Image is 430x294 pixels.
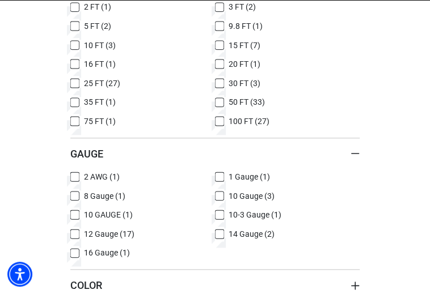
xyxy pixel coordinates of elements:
span: 3 FT (2) [229,3,256,11]
span: 16 FT (1) [84,60,116,68]
span: 9.8 FT (1) [229,22,263,30]
span: 20 FT (1) [229,60,260,68]
span: 50 FT (33) [229,98,265,106]
span: 12 Gauge (17) [84,230,134,238]
span: 10 GAUGE (1) [84,211,133,219]
span: 2 FT (1) [84,3,111,11]
span: 2 AWG (1) [84,173,120,181]
span: 35 FT (1) [84,98,116,106]
span: 15 FT (7) [229,41,260,49]
span: Gauge [70,147,103,160]
span: 100 FT (27) [229,117,269,125]
span: 25 FT (27) [84,79,120,87]
span: 5 FT (2) [84,22,111,30]
summary: Gauge [70,138,360,169]
div: Accessibility Menu [7,262,32,287]
span: 10-3 Gauge (1) [229,211,281,219]
span: 1 Gauge (1) [229,173,270,181]
span: 8 Gauge (1) [84,192,125,200]
span: 30 FT (3) [229,79,260,87]
span: 16 Gauge (1) [84,249,130,257]
span: 10 Gauge (3) [229,192,275,200]
span: 10 FT (3) [84,41,116,49]
span: Color [70,279,102,292]
span: 75 FT (1) [84,117,116,125]
span: 14 Gauge (2) [229,230,275,238]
